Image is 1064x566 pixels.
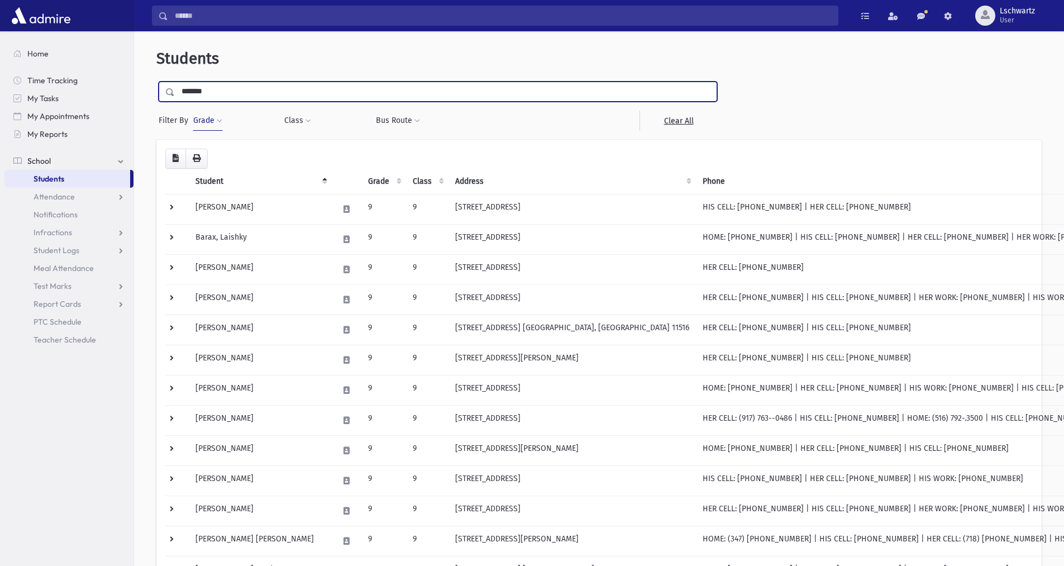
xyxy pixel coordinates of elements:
[4,152,133,170] a: School
[159,115,193,126] span: Filter By
[189,284,332,315] td: [PERSON_NAME]
[189,194,332,224] td: [PERSON_NAME]
[9,4,73,27] img: AdmirePro
[361,254,406,284] td: 9
[406,284,448,315] td: 9
[34,245,79,255] span: Student Logs
[27,75,78,85] span: Time Tracking
[27,129,68,139] span: My Reports
[4,277,133,295] a: Test Marks
[448,254,696,284] td: [STREET_ADDRESS]
[189,375,332,405] td: [PERSON_NAME]
[361,315,406,345] td: 9
[406,169,448,194] th: Class: activate to sort column ascending
[406,526,448,556] td: 9
[448,405,696,435] td: [STREET_ADDRESS]
[27,156,51,166] span: School
[189,254,332,284] td: [PERSON_NAME]
[189,465,332,496] td: [PERSON_NAME]
[168,6,838,26] input: Search
[189,435,332,465] td: [PERSON_NAME]
[406,465,448,496] td: 9
[406,405,448,435] td: 9
[361,375,406,405] td: 9
[34,192,75,202] span: Attendance
[34,299,81,309] span: Report Cards
[361,284,406,315] td: 9
[361,435,406,465] td: 9
[448,284,696,315] td: [STREET_ADDRESS]
[4,259,133,277] a: Meal Attendance
[165,149,186,169] button: CSV
[448,465,696,496] td: [STREET_ADDRESS]
[406,315,448,345] td: 9
[27,93,59,103] span: My Tasks
[448,224,696,254] td: [STREET_ADDRESS]
[284,111,312,131] button: Class
[361,526,406,556] td: 9
[1000,7,1035,16] span: Lschwartz
[193,111,223,131] button: Grade
[4,125,133,143] a: My Reports
[361,224,406,254] td: 9
[27,49,49,59] span: Home
[4,295,133,313] a: Report Cards
[189,496,332,526] td: [PERSON_NAME]
[189,224,332,254] td: Barax, Laishky
[406,194,448,224] td: 9
[185,149,208,169] button: Print
[406,375,448,405] td: 9
[406,496,448,526] td: 9
[189,526,332,556] td: [PERSON_NAME] [PERSON_NAME]
[4,170,130,188] a: Students
[189,169,332,194] th: Student: activate to sort column descending
[4,72,133,89] a: Time Tracking
[448,435,696,465] td: [STREET_ADDRESS][PERSON_NAME]
[361,194,406,224] td: 9
[4,331,133,349] a: Teacher Schedule
[4,45,133,63] a: Home
[448,315,696,345] td: [STREET_ADDRESS] [GEOGRAPHIC_DATA], [GEOGRAPHIC_DATA] 11516
[34,335,96,345] span: Teacher Schedule
[375,111,421,131] button: Bus Route
[189,405,332,435] td: [PERSON_NAME]
[34,263,94,273] span: Meal Attendance
[361,345,406,375] td: 9
[189,315,332,345] td: [PERSON_NAME]
[361,465,406,496] td: 9
[4,89,133,107] a: My Tasks
[361,169,406,194] th: Grade: activate to sort column ascending
[4,241,133,259] a: Student Logs
[406,224,448,254] td: 9
[448,526,696,556] td: [STREET_ADDRESS][PERSON_NAME]
[34,174,64,184] span: Students
[406,435,448,465] td: 9
[448,496,696,526] td: [STREET_ADDRESS]
[34,210,78,220] span: Notifications
[448,194,696,224] td: [STREET_ADDRESS]
[640,111,717,131] a: Clear All
[4,313,133,331] a: PTC Schedule
[361,405,406,435] td: 9
[4,107,133,125] a: My Appointments
[361,496,406,526] td: 9
[448,169,696,194] th: Address: activate to sort column ascending
[448,375,696,405] td: [STREET_ADDRESS]
[448,345,696,375] td: [STREET_ADDRESS][PERSON_NAME]
[34,317,82,327] span: PTC Schedule
[189,345,332,375] td: [PERSON_NAME]
[4,188,133,206] a: Attendance
[34,227,72,237] span: Infractions
[4,206,133,223] a: Notifications
[406,254,448,284] td: 9
[34,281,71,291] span: Test Marks
[156,49,219,68] span: Students
[27,111,89,121] span: My Appointments
[406,345,448,375] td: 9
[1000,16,1035,25] span: User
[4,223,133,241] a: Infractions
